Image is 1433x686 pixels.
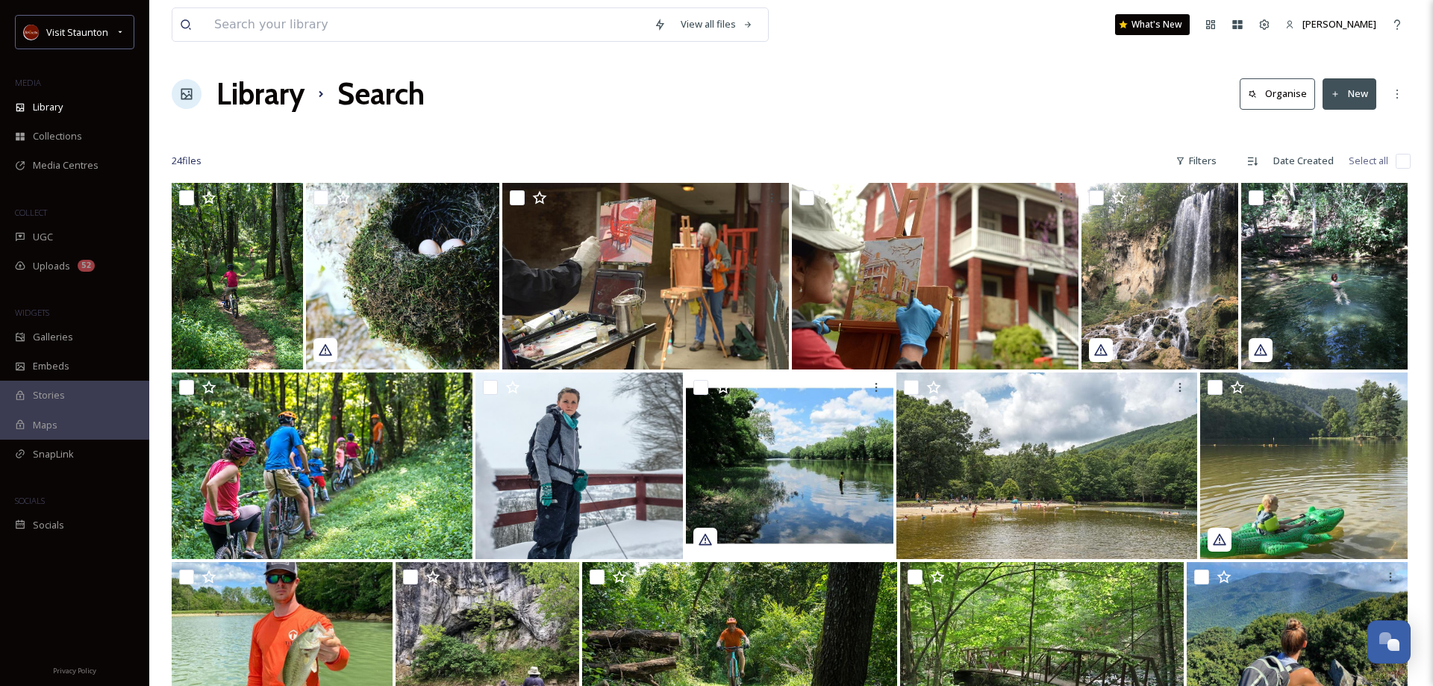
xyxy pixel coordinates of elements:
[53,661,96,679] a: Privacy Policy
[33,447,74,461] span: SnapLink
[207,8,646,41] input: Search your library
[33,129,82,143] span: Collections
[1240,78,1323,109] a: Organise
[1168,146,1224,175] div: Filters
[24,25,39,40] img: images.png
[792,183,1078,369] img: PJJ_1416.jpg
[686,372,893,559] img: fce9d65cb576070d8b5f4d949e9a684a9410e83c3b5d2e7e66f19ce7b20d90d5.jpg
[337,72,425,116] h1: Search
[33,418,57,432] span: Maps
[502,183,789,369] img: PJJ_1370.jpg
[1302,17,1376,31] span: [PERSON_NAME]
[33,158,99,172] span: Media Centres
[673,10,761,39] a: View all files
[172,183,303,369] img: ZakSuhar_VisitStaunton_Day3_303.jpg
[33,359,69,373] span: Embeds
[1349,154,1388,168] span: Select all
[33,330,73,344] span: Galleries
[15,307,49,318] span: WIDGETS
[1115,14,1190,35] a: What's New
[33,100,63,114] span: Library
[1323,78,1376,109] button: New
[15,77,41,88] span: MEDIA
[33,230,53,244] span: UGC
[1241,183,1408,369] img: 6f6980e3a32bf53b60c77c02dec020f69ef0164ffa7ab5a1f1b90e0816afae8a.jpg
[15,495,45,506] span: SOCIALS
[1200,372,1408,559] img: 982ffdac93271fe00f59167399671aac92e816e9f5db9a6780881390aa129da2.jpg
[78,260,95,272] div: 52
[1367,620,1411,664] button: Open Chat
[46,25,108,39] span: Visit Staunton
[1081,183,1238,369] img: d6c80a9e82b294ed817c26ab573e7efdae70b36806744468131a75ddb101013a.jpg
[1278,10,1384,39] a: [PERSON_NAME]
[1240,78,1315,109] button: Organise
[172,372,472,559] img: ZakSuhar_VisitStaunton_Day3_191.jpg
[896,372,1197,559] img: ZakSuhar_VisitStaunton_Day1_258.jpg
[1266,146,1341,175] div: Date Created
[475,372,683,559] img: 11f50b4d91b899cb058db53ba29f6fe035678f9bc922586be7592e61f1852bd8.png
[33,518,64,532] span: Socials
[306,183,499,369] img: 896108499289c573d686d57993302d573295a0a8b7a5dfa7fe548d7366fc0855.jpg
[33,388,65,402] span: Stories
[172,154,202,168] span: 24 file s
[33,259,70,273] span: Uploads
[53,666,96,676] span: Privacy Policy
[216,72,305,116] a: Library
[15,207,47,218] span: COLLECT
